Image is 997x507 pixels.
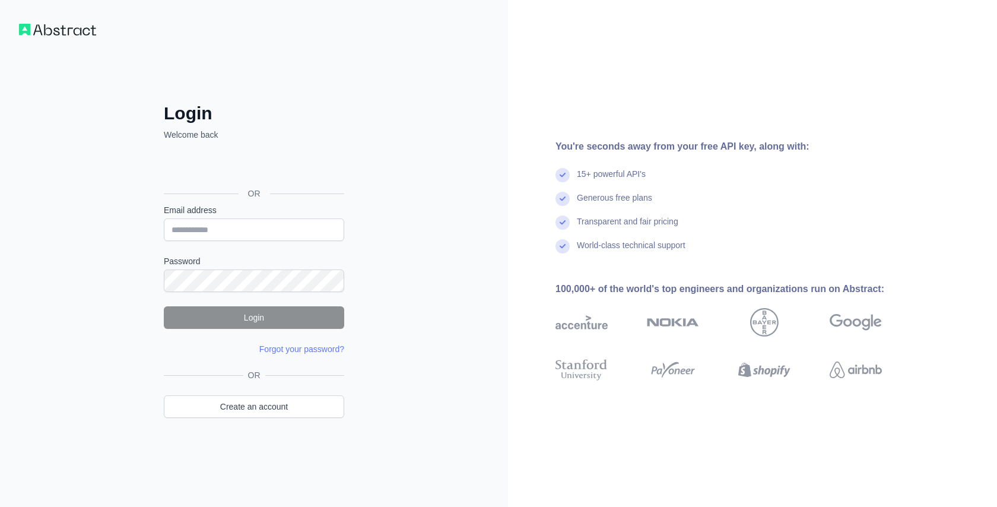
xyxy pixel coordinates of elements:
[555,216,570,230] img: check mark
[164,129,344,141] p: Welcome back
[830,308,882,337] img: google
[647,308,699,337] img: nokia
[555,239,570,253] img: check mark
[577,192,652,216] div: Generous free plans
[555,357,608,383] img: stanford university
[738,357,790,383] img: shopify
[555,308,608,337] img: accenture
[555,192,570,206] img: check mark
[577,216,678,239] div: Transparent and fair pricing
[577,239,685,263] div: World-class technical support
[239,188,270,199] span: OR
[577,168,646,192] div: 15+ powerful API's
[750,308,779,337] img: bayer
[164,395,344,418] a: Create an account
[555,168,570,182] img: check mark
[19,24,96,36] img: Workflow
[555,140,920,154] div: You're seconds away from your free API key, along with:
[647,357,699,383] img: payoneer
[164,255,344,267] label: Password
[164,306,344,329] button: Login
[164,103,344,124] h2: Login
[259,344,344,354] a: Forgot your password?
[830,357,882,383] img: airbnb
[555,282,920,296] div: 100,000+ of the world's top engineers and organizations run on Abstract:
[243,369,265,381] span: OR
[164,204,344,216] label: Email address
[158,154,348,180] iframe: Sign in with Google Button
